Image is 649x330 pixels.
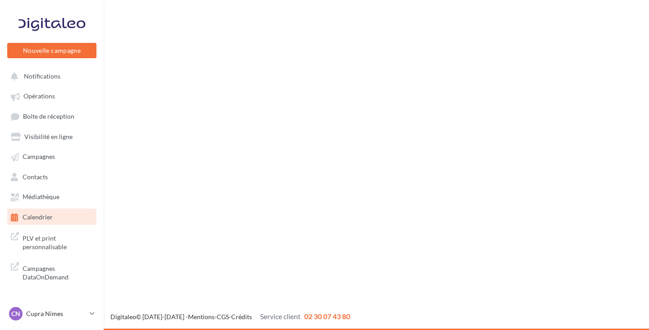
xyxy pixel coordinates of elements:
[24,133,73,140] span: Visibilité en ligne
[23,193,59,201] span: Médiathèque
[110,313,350,321] span: © [DATE]-[DATE] - - -
[5,209,98,225] a: Calendrier
[7,43,96,58] button: Nouvelle campagne
[24,72,60,80] span: Notifications
[304,312,350,321] span: 02 30 07 43 80
[5,228,98,255] a: PLV et print personnalisable
[5,88,98,104] a: Opérations
[26,309,86,318] p: Cupra Nimes
[7,305,96,322] a: CN Cupra Nimes
[110,313,136,321] a: Digitaleo
[188,313,215,321] a: Mentions
[23,262,93,282] span: Campagnes DataOnDemand
[231,313,252,321] a: Crédits
[5,148,98,164] a: Campagnes
[5,188,98,205] a: Médiathèque
[5,108,98,125] a: Boîte de réception
[23,112,74,120] span: Boîte de réception
[23,232,93,251] span: PLV et print personnalisable
[11,309,20,318] span: CN
[260,312,301,321] span: Service client
[5,128,98,144] a: Visibilité en ligne
[5,168,98,185] a: Contacts
[5,259,98,285] a: Campagnes DataOnDemand
[23,173,48,181] span: Contacts
[217,313,229,321] a: CGS
[23,153,55,161] span: Campagnes
[23,93,55,100] span: Opérations
[5,68,95,84] button: Notifications
[23,213,53,221] span: Calendrier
